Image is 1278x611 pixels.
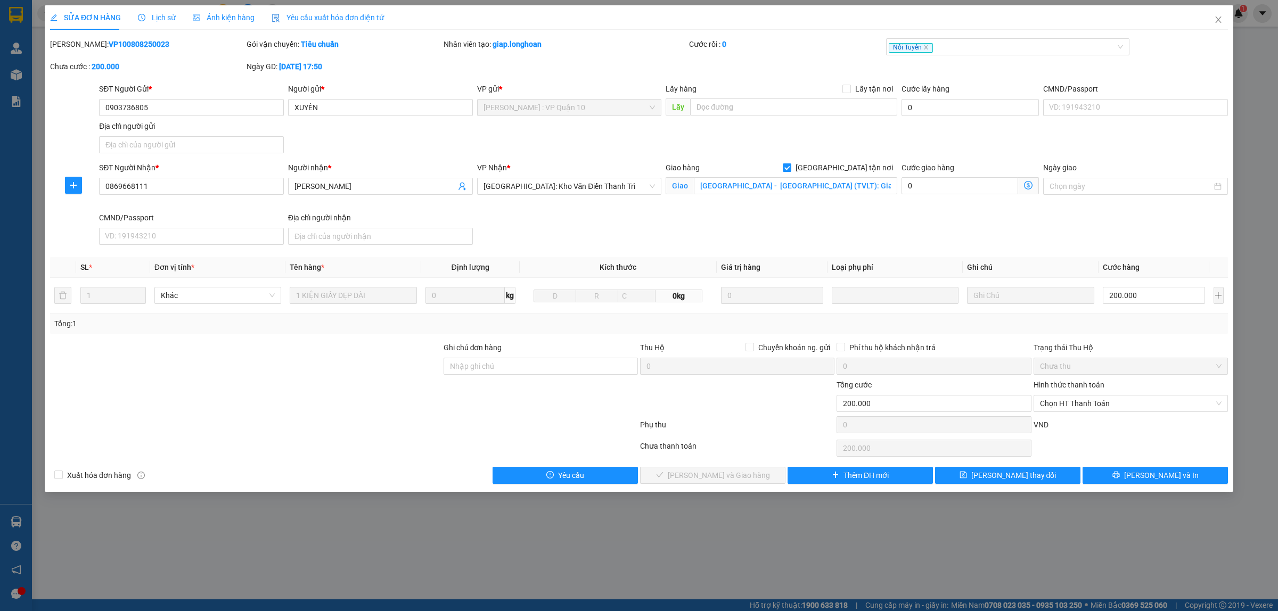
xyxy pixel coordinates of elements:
strong: PHIẾU DÁN LÊN HÀNG [75,5,215,19]
div: Người gửi [288,83,473,95]
label: Hình thức thanh toán [1034,381,1104,389]
th: Loại phụ phí [828,257,963,278]
span: Chưa thu [1040,358,1222,374]
span: picture [193,14,200,21]
span: plus [832,471,839,480]
span: Chọn HT Thanh Toán [1040,395,1222,411]
input: Địa chỉ của người gửi [99,136,284,153]
span: [PERSON_NAME] và In [1124,469,1199,481]
div: CMND/Passport [99,212,284,224]
b: Tiêu chuẩn [301,40,339,48]
span: info-circle [137,472,145,479]
span: plus [65,181,81,189]
b: 200.000 [92,62,119,71]
span: SỬA ĐƠN HÀNG [50,13,121,22]
input: 0 [721,287,823,304]
b: VP100808250023 [109,40,169,48]
input: C [618,290,656,302]
span: Xuất hóa đơn hàng [63,469,135,481]
div: Phụ thu [639,419,835,437]
button: printer[PERSON_NAME] và In [1083,467,1228,484]
span: close [923,45,929,50]
input: VD: Bàn, Ghế [290,287,416,304]
span: [PHONE_NUMBER] [4,23,81,42]
button: plusThêm ĐH mới [788,467,933,484]
label: Cước giao hàng [902,163,954,172]
div: Gói vận chuyển: [247,38,441,50]
input: Cước giao hàng [902,177,1018,194]
span: dollar-circle [1024,181,1033,189]
button: save[PERSON_NAME] thay đổi [935,467,1080,484]
span: Cước hàng [1103,263,1140,271]
input: Dọc đường [690,98,897,115]
span: Giao [666,177,694,194]
span: Mã đơn: VP101508250006 [4,57,159,71]
div: Nhân viên tạo: [444,38,687,50]
span: exclamation-circle [546,471,554,480]
span: save [960,471,967,480]
button: delete [54,287,71,304]
span: Khác [161,287,275,303]
div: Người nhận [288,162,473,174]
button: check[PERSON_NAME] và Giao hàng [640,467,785,484]
span: Lịch sử [138,13,176,22]
label: Ngày giao [1043,163,1077,172]
span: Giá trị hàng [721,263,760,271]
div: SĐT Người Gửi [99,83,284,95]
span: Lấy hàng [666,85,697,93]
button: plus [1214,287,1224,304]
input: Cước lấy hàng [902,99,1039,116]
span: Đơn vị tính [154,263,194,271]
span: CÔNG TY TNHH CHUYỂN PHÁT NHANH BẢO AN [84,23,212,42]
label: Cước lấy hàng [902,85,949,93]
span: Kích thước [600,263,636,271]
span: 0kg [656,290,702,302]
span: Lấy [666,98,690,115]
span: Hà Nội: Kho Văn Điển Thanh Trì [484,178,656,194]
span: Nối Tuyến [889,43,933,53]
span: [PERSON_NAME] thay đổi [971,469,1056,481]
div: VP gửi [477,83,662,95]
div: Chưa thanh toán [639,440,835,459]
input: R [576,290,618,302]
input: Ngày giao [1050,180,1212,192]
strong: CSKH: [29,23,56,32]
div: Ngày GD: [247,61,441,72]
span: edit [50,14,58,21]
span: Thêm ĐH mới [843,469,889,481]
img: icon [272,14,280,22]
input: Ghi chú đơn hàng [444,358,638,375]
b: giap.longhoan [493,40,542,48]
div: Địa chỉ người nhận [288,212,473,224]
span: Ảnh kiện hàng [193,13,255,22]
span: 11:01:13 [DATE] [4,73,67,82]
th: Ghi chú [963,257,1098,278]
input: D [534,290,576,302]
span: Định lượng [452,263,489,271]
input: Địa chỉ của người nhận [288,228,473,245]
div: CMND/Passport [1043,83,1228,95]
input: Giao tận nơi [694,177,897,194]
span: Tên hàng [290,263,324,271]
span: close [1214,15,1223,24]
span: kg [505,287,515,304]
div: Tổng: 1 [54,318,493,329]
span: Giao hàng [666,163,700,172]
span: clock-circle [138,14,145,21]
span: [GEOGRAPHIC_DATA] tận nơi [791,162,897,174]
span: SL [80,263,89,271]
span: Yêu cầu xuất hóa đơn điện tử [272,13,384,22]
b: [DATE] 17:50 [279,62,322,71]
span: VP Nhận [477,163,507,172]
div: Trạng thái Thu Hộ [1034,342,1228,353]
button: plus [65,177,82,194]
input: Ghi Chú [967,287,1094,304]
span: VND [1034,420,1048,429]
span: Tổng cước [837,381,872,389]
div: [PERSON_NAME]: [50,38,244,50]
div: SĐT Người Nhận [99,162,284,174]
span: Phí thu hộ khách nhận trả [845,342,940,353]
div: Địa chỉ người gửi [99,120,284,132]
div: Cước rồi : [689,38,883,50]
span: Hồ Chí Minh : VP Quận 10 [484,100,656,115]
